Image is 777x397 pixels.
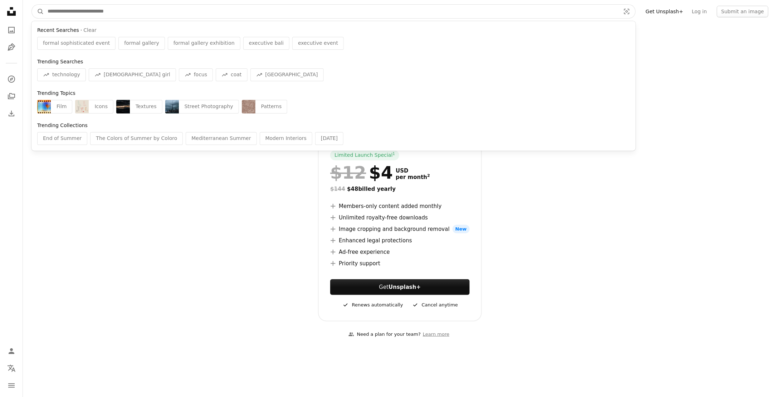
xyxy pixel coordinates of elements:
[37,27,79,34] span: Recent Searches
[75,100,89,113] img: premium_vector-1733668890003-56bd9f5b2835
[427,173,430,178] sup: 2
[4,106,19,121] a: Download History
[717,6,768,17] button: Submit an image
[32,5,44,18] button: Search Unsplash
[52,71,80,78] span: technology
[37,132,87,145] div: End of Summer
[116,100,130,113] img: photo-1756232684964-09e6bee67c30
[37,90,75,96] span: Trending Topics
[90,132,183,145] div: The Colors of Summer by Coloro
[104,71,170,78] span: [DEMOGRAPHIC_DATA] girl
[51,100,72,113] div: Film
[89,100,113,113] div: Icons
[260,132,312,145] div: Modern Interiors
[4,40,19,54] a: Illustrations
[37,122,88,128] span: Trending Collections
[174,40,235,47] span: formal gallery exhibition
[330,186,345,192] span: $144
[348,331,421,338] div: Need a plan for your team?
[393,151,395,156] sup: 1
[37,27,630,34] div: ·
[426,174,431,180] a: 2
[618,5,635,18] button: Visual search
[330,225,469,233] li: Image cropping and background removal
[641,6,688,17] a: Get Unsplash+
[330,236,469,245] li: Enhanced legal protections
[255,100,288,113] div: Patterns
[130,100,162,113] div: Textures
[4,89,19,103] a: Collections
[249,40,284,47] span: executive bali
[165,100,179,113] img: photo-1756135154174-add625f8721a
[330,150,399,160] div: Limited Launch Special
[4,378,19,393] button: Menu
[396,174,430,180] span: per month
[388,284,421,290] strong: Unsplash+
[330,163,366,182] span: $12
[391,152,397,159] a: 1
[83,27,97,34] button: Clear
[330,279,469,295] button: GetUnsplash+
[242,100,255,113] img: premium_vector-1736967617027-c9f55396949f
[453,225,470,233] span: New
[37,59,83,64] span: Trending Searches
[298,40,338,47] span: executive event
[688,6,711,17] a: Log in
[412,301,458,309] div: Cancel anytime
[194,71,207,78] span: focus
[4,361,19,376] button: Language
[265,71,318,78] span: [GEOGRAPHIC_DATA]
[124,40,159,47] span: formal gallery
[342,301,403,309] div: Renews automatically
[43,40,110,47] span: formal sophisticated event
[31,4,636,19] form: Find visuals sitewide
[4,344,19,358] a: Log in / Sign up
[330,202,469,210] li: Members-only content added monthly
[330,259,469,268] li: Priority support
[37,100,51,113] img: premium_photo-1698585173008-5dbb55374918
[330,213,469,222] li: Unlimited royalty-free downloads
[330,185,469,193] div: $48 billed yearly
[330,163,393,182] div: $4
[231,71,241,78] span: coat
[330,248,469,256] li: Ad-free experience
[4,4,19,20] a: Home — Unsplash
[4,23,19,37] a: Photos
[421,329,451,340] a: Learn more
[315,132,343,145] div: [DATE]
[396,168,430,174] span: USD
[186,132,256,145] div: Mediterranean Summer
[179,100,239,113] div: Street Photography
[4,72,19,86] a: Explore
